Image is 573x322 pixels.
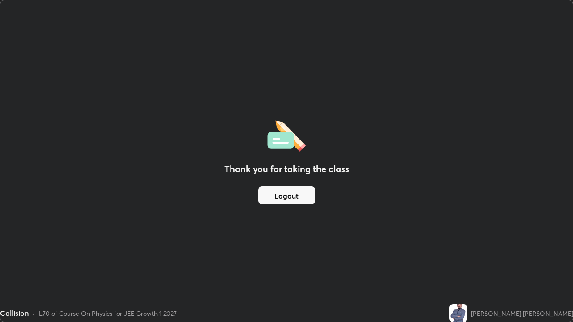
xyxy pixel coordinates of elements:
div: L70 of Course On Physics for JEE Growth 1 2027 [39,309,177,318]
img: eb3a979bad86496f9925e30dd98b2782.jpg [449,304,467,322]
div: [PERSON_NAME] [PERSON_NAME] [471,309,573,318]
h2: Thank you for taking the class [224,162,349,176]
button: Logout [258,186,315,204]
img: offlineFeedback.1438e8b3.svg [267,118,306,152]
div: • [32,309,35,318]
